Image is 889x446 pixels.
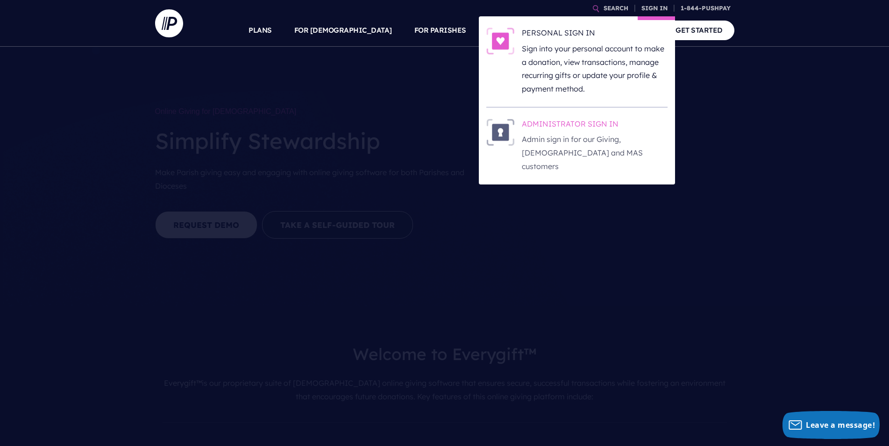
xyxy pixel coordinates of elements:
[414,14,466,47] a: FOR PARISHES
[522,119,668,133] h6: ADMINISTRATOR SIGN IN
[489,14,530,47] a: SOLUTIONS
[486,28,668,96] a: PERSONAL SIGN IN - Illustration PERSONAL SIGN IN Sign into your personal account to make a donati...
[552,14,585,47] a: EXPLORE
[782,411,880,439] button: Leave a message!
[486,119,514,146] img: ADMINISTRATOR SIGN IN - Illustration
[249,14,272,47] a: PLANS
[522,28,668,42] h6: PERSONAL SIGN IN
[664,21,734,40] a: GET STARTED
[522,133,668,173] p: Admin sign in for our Giving, [DEMOGRAPHIC_DATA] and MAS customers
[294,14,392,47] a: FOR [DEMOGRAPHIC_DATA]
[607,14,642,47] a: COMPANY
[486,119,668,173] a: ADMINISTRATOR SIGN IN - Illustration ADMINISTRATOR SIGN IN Admin sign in for our Giving, [DEMOGRA...
[522,42,668,96] p: Sign into your personal account to make a donation, view transactions, manage recurring gifts or ...
[486,28,514,55] img: PERSONAL SIGN IN - Illustration
[806,420,875,430] span: Leave a message!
